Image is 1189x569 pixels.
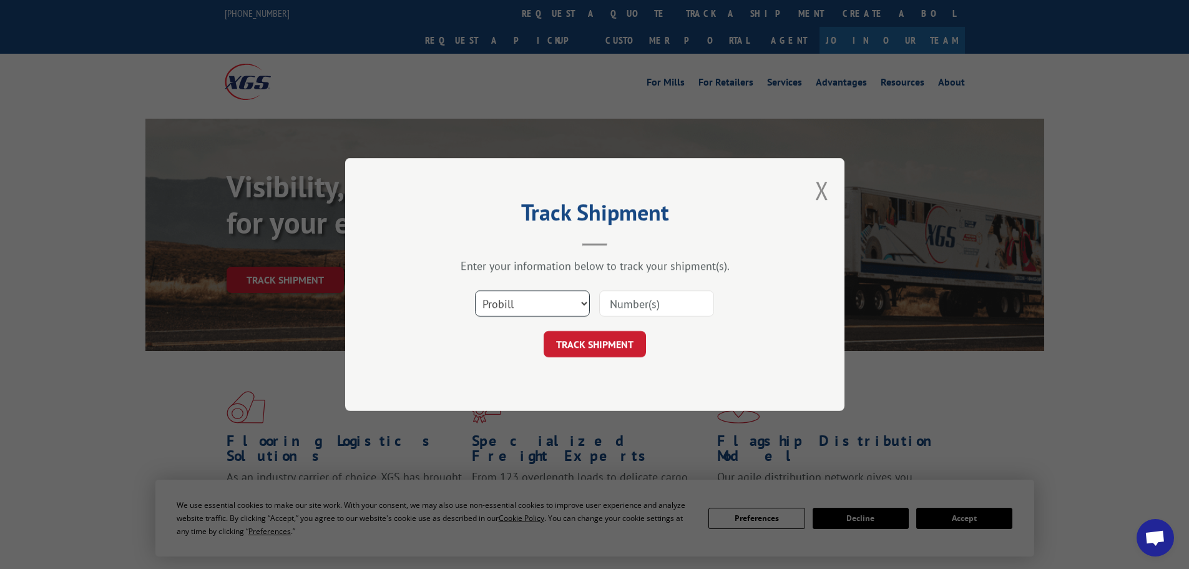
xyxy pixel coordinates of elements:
[408,204,782,227] h2: Track Shipment
[599,290,714,317] input: Number(s)
[408,259,782,273] div: Enter your information below to track your shipment(s).
[1137,519,1174,557] div: Open chat
[544,331,646,357] button: TRACK SHIPMENT
[815,174,829,207] button: Close modal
